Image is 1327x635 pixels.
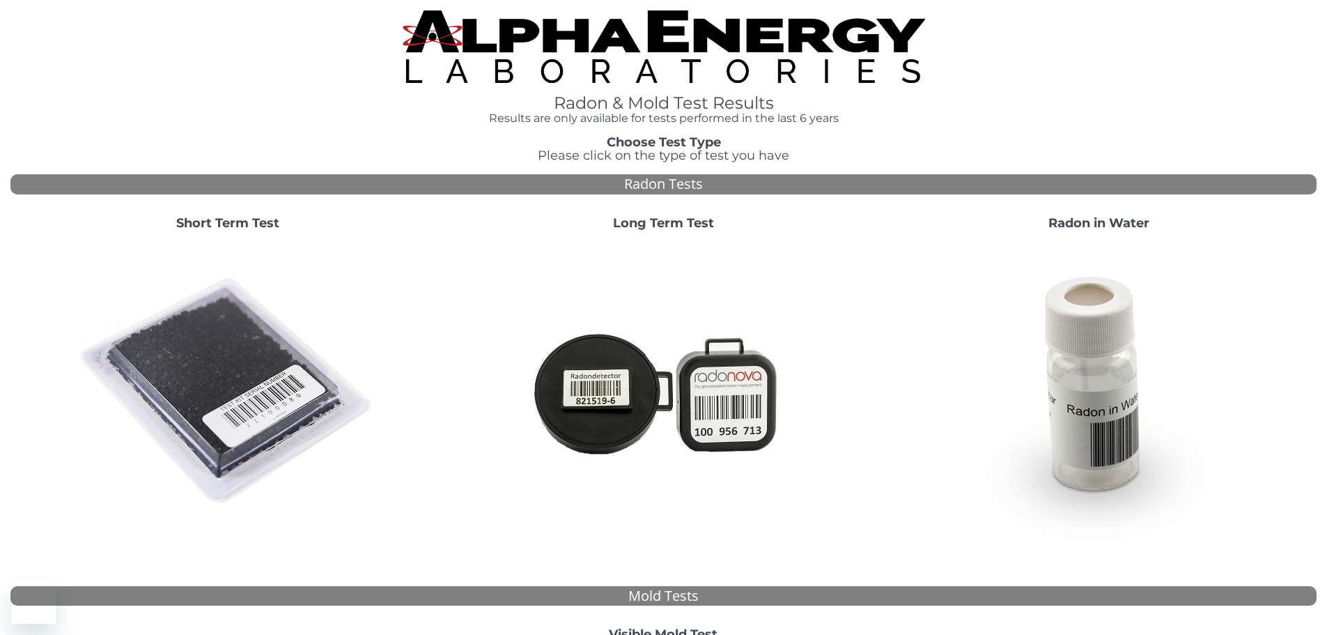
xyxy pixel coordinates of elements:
img: ShortTerm.jpg [78,242,378,542]
h4: Results are only available for tests performed in the last 6 years [403,112,925,125]
strong: Choose Test Type [607,135,721,150]
img: RadoninWater.jpg [949,242,1248,542]
iframe: Button to launch messaging window [11,579,56,624]
strong: Short Term Test [176,215,279,231]
h1: Radon & Mold Test Results [403,94,925,112]
div: Mold Tests [10,586,1317,606]
div: Radon Tests [10,174,1317,194]
span: Please click on the type of test you have [538,148,789,163]
img: TightCrop.jpg [403,10,925,83]
img: Radtrak2vsRadtrak3.jpg [513,242,813,542]
strong: Long Term Test [613,215,714,231]
strong: Radon in Water [1048,215,1149,231]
